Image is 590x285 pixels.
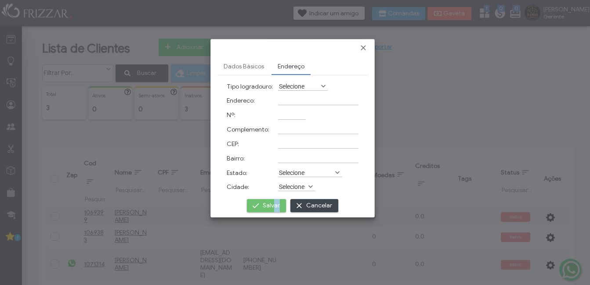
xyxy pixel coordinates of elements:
span: Cancelar [306,199,332,212]
label: Cidade: [227,183,249,191]
button: Salvar [247,199,286,212]
label: Estado: [227,169,247,177]
label: Endereco: [227,97,255,104]
label: Complemento: [227,126,269,133]
a: Endereço [271,59,311,74]
label: Nº: [227,111,235,119]
button: Cancelar [290,199,338,212]
a: Fechar [359,43,368,52]
label: Selecione [278,168,334,177]
span: Salvar [263,199,280,212]
label: Bairro: [227,155,245,162]
label: Selecione [278,82,320,90]
a: Dados Básicos [217,59,270,74]
label: Tipo logradouro: [227,83,273,90]
label: Selecione [278,182,307,191]
label: CEP: [227,140,239,148]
